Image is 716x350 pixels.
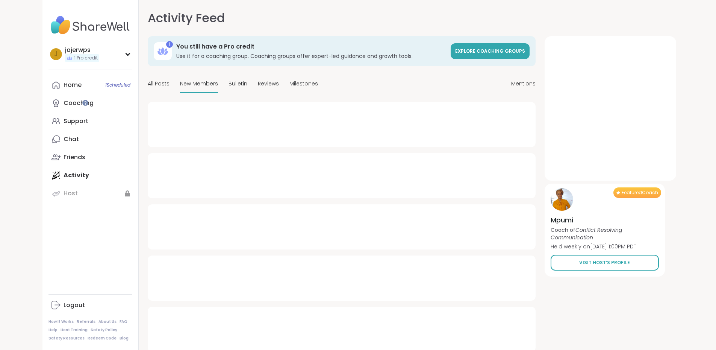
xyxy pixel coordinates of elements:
a: Blog [120,336,129,341]
a: Explore Coaching Groups [451,43,530,59]
a: Help [48,327,58,333]
span: Reviews [258,80,279,88]
h1: Activity Feed [148,9,225,27]
h3: Use it for a coaching group. Coaching groups offer expert-led guidance and growth tools. [176,52,446,60]
a: How It Works [48,319,74,324]
span: Mentions [511,80,536,88]
div: Friends [64,153,85,161]
h4: Mpumi [551,215,659,225]
a: Safety Resources [48,336,85,341]
span: New Members [180,80,218,88]
iframe: Spotlight [82,100,88,106]
a: Redeem Code [88,336,117,341]
img: Mpumi [551,188,573,211]
a: About Us [98,319,117,324]
a: Host Training [61,327,88,333]
a: Host [48,184,132,202]
span: Visit Host’s Profile [579,259,630,266]
div: Home [64,81,82,89]
div: Host [64,189,78,198]
a: Safety Policy [91,327,117,333]
a: Logout [48,296,132,314]
a: Chat [48,130,132,148]
span: 1 Scheduled [105,82,130,88]
span: All Posts [148,80,170,88]
span: Bulletin [229,80,247,88]
div: Chat [64,135,79,143]
img: ShareWell Nav Logo [48,12,132,38]
span: j [54,49,58,59]
a: Home1Scheduled [48,76,132,94]
span: Featured Coach [622,190,658,196]
span: Explore Coaching Groups [455,48,525,54]
a: Referrals [77,319,95,324]
a: Visit Host’s Profile [551,255,659,271]
div: jajerwps [65,46,99,54]
a: Friends [48,148,132,166]
i: Conflict Resolving Communication [551,226,622,241]
a: Support [48,112,132,130]
h3: You still have a Pro credit [176,43,446,51]
div: Logout [64,301,85,309]
a: FAQ [120,319,127,324]
div: 1 [166,41,173,48]
span: Milestones [289,80,318,88]
p: Coach of [551,226,659,241]
span: 1 Pro credit [74,55,98,61]
p: Held weekly on [DATE] 1:00PM PDT [551,243,659,250]
div: Support [64,117,88,125]
div: Coaching [64,99,94,107]
a: Coaching [48,94,132,112]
